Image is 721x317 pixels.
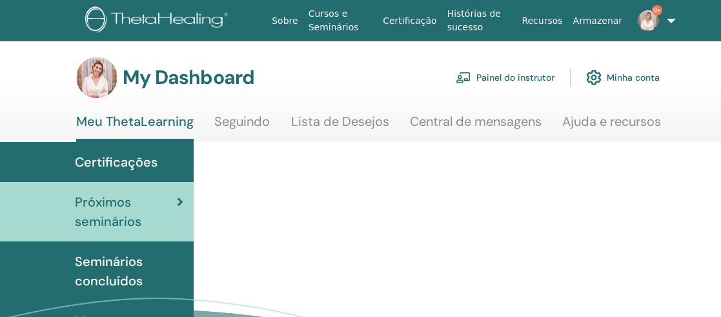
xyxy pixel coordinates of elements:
span: 9+ [652,5,662,15]
a: Minha conta [586,63,660,92]
h3: My Dashboard [123,66,254,89]
span: Certificações [75,152,157,172]
span: Seminários concluídos [75,252,183,291]
a: Central de mensagens [410,114,542,139]
span: Próximos seminários [75,192,177,231]
a: Lista de Desejos [291,114,389,139]
a: Ajuda e recursos [562,114,661,139]
a: Armazenar [568,9,627,33]
a: Sobre [267,9,303,33]
img: logo.png [85,6,233,36]
img: default.jpg [76,57,117,98]
a: Cursos e Seminários [303,2,378,39]
img: default.jpg [638,10,658,31]
a: Certificação [378,9,442,33]
a: Meu ThetaLearning [76,114,194,142]
a: Histórias de sucesso [442,2,517,39]
a: Recursos [516,9,567,33]
img: chalkboard-teacher.svg [456,72,471,83]
img: cog.svg [586,66,602,88]
a: Seguindo [214,114,270,139]
a: Painel do instrutor [456,63,554,92]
